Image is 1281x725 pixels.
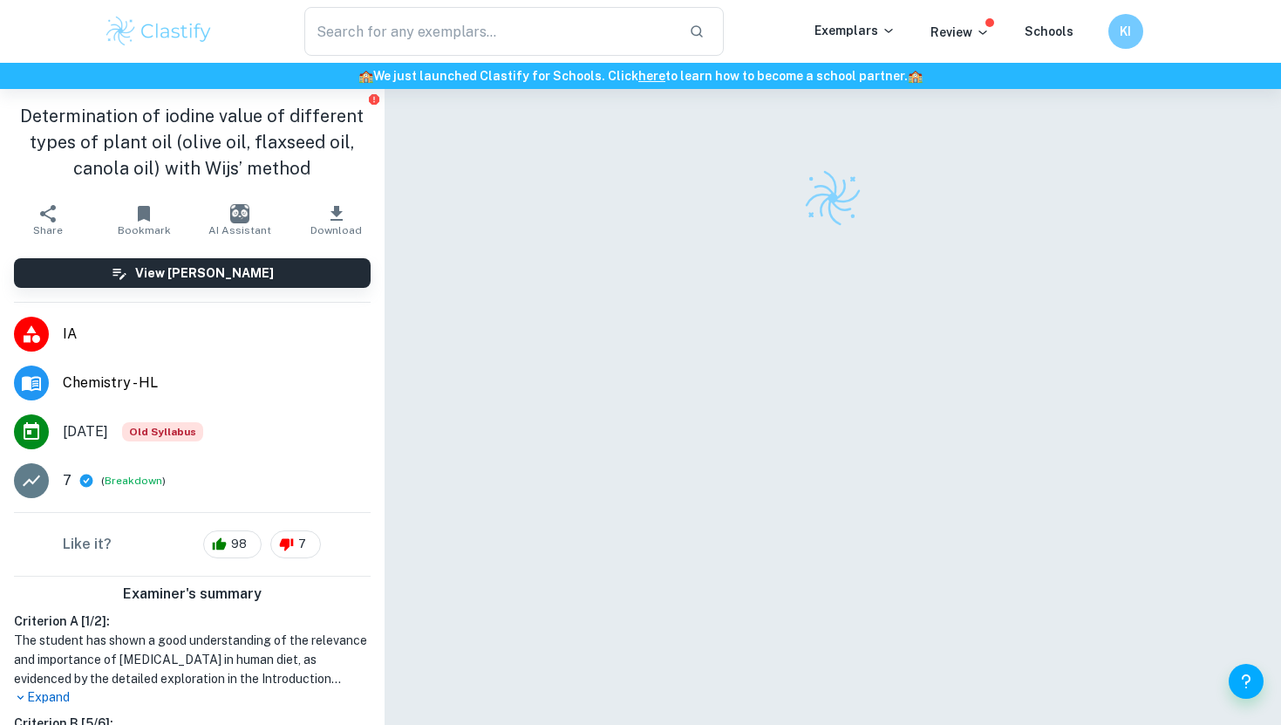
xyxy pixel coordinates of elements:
[289,536,316,553] span: 7
[63,324,371,345] span: IA
[208,224,271,236] span: AI Assistant
[814,21,896,40] p: Exemplars
[304,7,676,56] input: Search for any exemplars...
[122,422,203,441] div: Starting from the May 2025 session, the Chemistry IA requirements have changed. It's OK to refer ...
[14,688,371,707] p: Expand
[289,195,385,244] button: Download
[122,422,203,441] span: Old Syllabus
[33,224,63,236] span: Share
[310,224,362,236] span: Download
[96,195,192,244] button: Bookmark
[63,421,108,442] span: [DATE]
[63,470,72,491] p: 7
[203,530,262,558] div: 98
[104,14,215,49] img: Clastify logo
[14,258,371,288] button: View [PERSON_NAME]
[63,373,371,393] span: Chemistry - HL
[802,168,863,229] img: Clastify logo
[1025,24,1073,38] a: Schools
[1115,22,1135,41] h6: KI
[14,631,371,688] h1: The student has shown a good understanding of the relevance and importance of [MEDICAL_DATA] in h...
[930,23,990,42] p: Review
[221,536,256,553] span: 98
[105,473,162,489] button: Breakdown
[118,224,171,236] span: Bookmark
[358,69,373,83] span: 🏫
[230,204,249,223] img: AI Assistant
[7,584,378,605] h6: Examiner's summary
[638,69,665,83] a: here
[14,612,371,631] h6: Criterion A [ 1 / 2 ]:
[1229,664,1264,699] button: Help and Feedback
[63,534,112,555] h6: Like it?
[270,530,321,558] div: 7
[3,66,1278,85] h6: We just launched Clastify for Schools. Click to learn how to become a school partner.
[14,103,371,181] h1: Determination of iodine value of different types of plant oil (olive oil, flaxseed oil, canola oi...
[1108,14,1143,49] button: KI
[135,263,274,283] h6: View [PERSON_NAME]
[368,92,381,106] button: Report issue
[908,69,923,83] span: 🏫
[192,195,288,244] button: AI Assistant
[101,473,166,489] span: ( )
